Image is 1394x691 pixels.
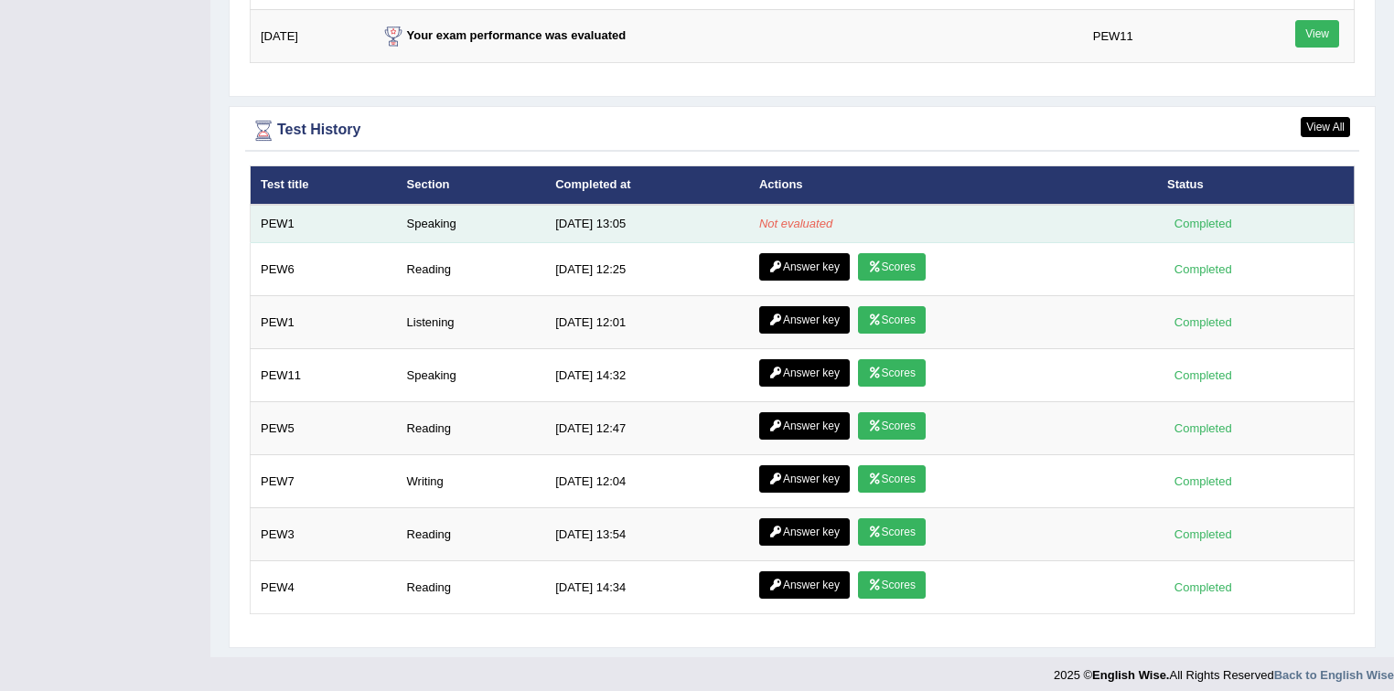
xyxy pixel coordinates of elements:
[251,205,397,243] td: PEW1
[1274,668,1394,682] a: Back to English Wise
[759,217,832,230] em: Not evaluated
[251,561,397,614] td: PEW4
[397,508,546,561] td: Reading
[1295,20,1339,48] a: View
[749,166,1157,205] th: Actions
[858,253,926,281] a: Scores
[251,455,397,508] td: PEW7
[545,561,749,614] td: [DATE] 14:34
[397,296,546,349] td: Listening
[1167,525,1239,544] div: Completed
[545,349,749,402] td: [DATE] 14:32
[858,571,926,599] a: Scores
[380,28,627,42] strong: Your exam performance was evaluated
[397,243,546,296] td: Reading
[759,306,850,334] a: Answer key
[858,359,926,387] a: Scores
[397,402,546,455] td: Reading
[1092,668,1169,682] strong: English Wise.
[858,306,926,334] a: Scores
[251,243,397,296] td: PEW6
[858,412,926,440] a: Scores
[1167,214,1239,233] div: Completed
[251,508,397,561] td: PEW3
[545,455,749,508] td: [DATE] 12:04
[1157,166,1355,205] th: Status
[397,205,546,243] td: Speaking
[1167,366,1239,385] div: Completed
[397,166,546,205] th: Section
[759,465,850,493] a: Answer key
[1167,578,1239,597] div: Completed
[759,518,850,546] a: Answer key
[545,508,749,561] td: [DATE] 13:54
[397,349,546,402] td: Speaking
[251,296,397,349] td: PEW1
[1167,313,1239,332] div: Completed
[545,296,749,349] td: [DATE] 12:01
[250,117,1355,144] div: Test History
[858,518,926,546] a: Scores
[397,455,546,508] td: Writing
[759,253,850,281] a: Answer key
[545,402,749,455] td: [DATE] 12:47
[251,10,370,63] td: [DATE]
[858,465,926,493] a: Scores
[251,402,397,455] td: PEW5
[1167,260,1239,279] div: Completed
[759,571,850,599] a: Answer key
[545,166,749,205] th: Completed at
[759,412,850,440] a: Answer key
[1301,117,1350,137] a: View All
[545,205,749,243] td: [DATE] 13:05
[1054,657,1394,684] div: 2025 © All Rights Reserved
[397,561,546,614] td: Reading
[251,349,397,402] td: PEW11
[251,166,397,205] th: Test title
[1167,419,1239,438] div: Completed
[1167,472,1239,491] div: Completed
[759,359,850,387] a: Answer key
[1083,10,1245,63] td: PEW11
[545,243,749,296] td: [DATE] 12:25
